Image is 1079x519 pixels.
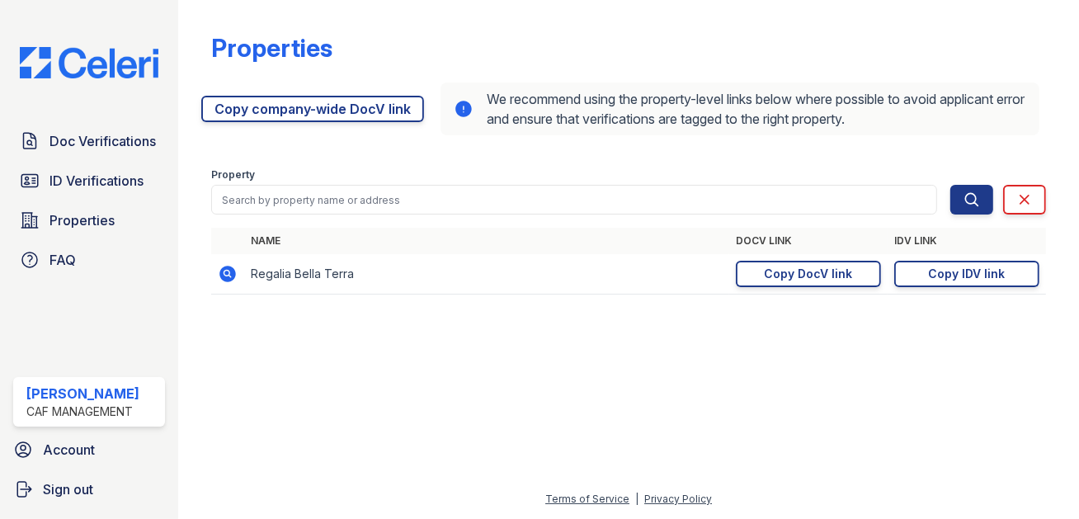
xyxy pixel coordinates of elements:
a: Copy company-wide DocV link [201,96,424,122]
span: Doc Verifications [49,131,156,151]
label: Property [211,168,255,182]
div: Properties [211,33,332,63]
div: Copy DocV link [765,266,853,282]
th: Name [244,228,729,254]
div: Copy IDV link [929,266,1006,282]
a: Doc Verifications [13,125,165,158]
span: ID Verifications [49,171,144,191]
span: FAQ [49,250,76,270]
div: We recommend using the property-level links below where possible to avoid applicant error and ens... [441,83,1039,135]
th: IDV Link [888,228,1046,254]
a: Account [7,433,172,466]
td: Regalia Bella Terra [244,254,729,295]
span: Sign out [43,479,93,499]
div: [PERSON_NAME] [26,384,139,403]
a: Properties [13,204,165,237]
a: Sign out [7,473,172,506]
span: Account [43,440,95,460]
input: Search by property name or address [211,185,937,215]
a: Copy IDV link [894,261,1039,287]
span: Properties [49,210,115,230]
a: Copy DocV link [736,261,881,287]
img: CE_Logo_Blue-a8612792a0a2168367f1c8372b55b34899dd931a85d93a1a3d3e32e68fde9ad4.png [7,47,172,78]
div: CAF Management [26,403,139,420]
a: FAQ [13,243,165,276]
th: DocV Link [729,228,888,254]
a: Terms of Service [545,493,629,505]
a: Privacy Policy [644,493,712,505]
a: ID Verifications [13,164,165,197]
div: | [635,493,638,505]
